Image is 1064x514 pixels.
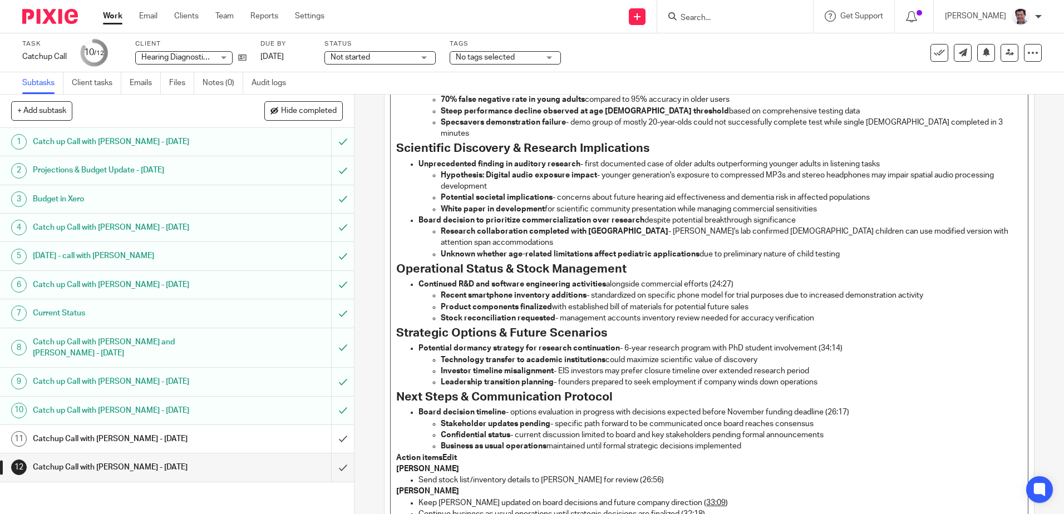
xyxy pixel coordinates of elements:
[441,228,668,235] strong: Research collaboration completed with [GEOGRAPHIC_DATA]
[441,204,1022,215] p: for scientific community presentation while managing commercial sensitivities
[396,487,459,495] strong: [PERSON_NAME]
[331,53,370,61] span: Not started
[441,194,553,201] strong: Potential societal implications
[11,220,27,235] div: 4
[441,442,546,450] strong: Business as usual operations
[418,216,644,224] strong: Board decision to prioritize commercialization over research
[11,431,27,447] div: 11
[418,408,506,416] strong: Board decision timeline
[441,192,1022,203] p: - concerns about future hearing aid effectiveness and dementia risk in affected populations
[441,418,1022,429] p: - specific path forward to be communicated once board reaches consensus
[1012,8,1029,26] img: Facebook%20Profile%20picture%20(2).jpg
[169,72,194,94] a: Files
[33,431,224,447] h1: Catchup Call with [PERSON_NAME] - [DATE]
[396,142,649,154] strong: Scientific Discovery & Research Implications
[33,219,224,236] h1: Catch up Call with [PERSON_NAME] - [DATE]
[396,327,607,339] strong: Strategic Options & Future Scenarios
[418,475,1022,486] p: Send stock list/inventory details to [PERSON_NAME] for review (26:56)
[33,334,224,362] h1: Catch up Call with [PERSON_NAME] and [PERSON_NAME] - [DATE]
[11,403,27,418] div: 10
[11,459,27,475] div: 12
[33,459,224,476] h1: Catchup Call with [PERSON_NAME] - [DATE]
[441,226,1022,249] p: - [PERSON_NAME]'s lab confirmed [DEMOGRAPHIC_DATA] children can use modified version with attenti...
[450,39,561,48] label: Tags
[215,11,234,22] a: Team
[11,305,27,321] div: 7
[418,159,1022,170] p: - first documented case of older adults outperforming younger adults in listening tasks
[441,96,585,103] strong: 70% false negative rate in young adults
[33,276,224,293] h1: Catch up Call with [PERSON_NAME] - [DATE]
[840,12,883,20] span: Get Support
[441,106,1022,117] p: based on comprehensive testing data
[11,374,27,389] div: 9
[11,249,27,264] div: 5
[130,72,161,94] a: Emails
[441,117,1022,140] p: - demo group of mostly 20-year-olds could not successfully complete test while single [DEMOGRAPHI...
[22,72,63,94] a: Subtasks
[11,101,72,120] button: + Add subtask
[264,101,343,120] button: Hide completed
[11,340,27,355] div: 8
[418,407,1022,418] p: - options evaluation in progress with decisions expected before November funding deadline (26:17)
[441,302,1022,313] p: with established bill of materials for potential future sales
[418,279,1022,290] p: alongside commercial efforts (24:27)
[418,344,620,352] strong: Potential dormancy strategy for research continuation
[33,402,224,419] h1: Catch up Call with [PERSON_NAME] - [DATE]
[94,50,104,56] small: /12
[33,134,224,150] h1: Catch up Call with [PERSON_NAME] - [DATE]
[135,39,247,48] label: Client
[441,171,597,179] strong: Hypothesis: Digital audio exposure impact
[295,11,324,22] a: Settings
[706,499,726,507] u: 33:09
[281,107,337,116] span: Hide completed
[22,39,67,48] label: Task
[418,497,1022,508] p: Keep [PERSON_NAME] updated on board decisions and future company direction ( )
[441,429,1022,441] p: - current discussion limited to board and key stakeholders pending formal announcements
[441,431,510,439] strong: Confidential status
[260,39,311,48] label: Due by
[441,367,554,375] strong: Investor timeline misalignment
[324,39,436,48] label: Status
[72,72,121,94] a: Client tasks
[33,305,224,322] h1: Current Status
[418,280,606,288] strong: Continued R&D and software engineering activities
[11,277,27,293] div: 6
[441,94,1022,105] p: compared to 95% accuracy in older users
[441,205,545,213] strong: White paper in development
[11,163,27,179] div: 2
[441,314,555,322] strong: Stock reconciliation requested
[22,9,78,24] img: Pixie
[441,118,566,126] strong: Specsavers demonstration failure
[139,11,157,22] a: Email
[396,454,457,462] strong: Action itemsEdit
[250,11,278,22] a: Reports
[441,420,550,428] strong: Stakeholder updates pending
[679,13,780,23] input: Search
[174,11,199,22] a: Clients
[418,215,1022,226] p: despite potential breakthrough significance
[441,377,1022,388] p: - founders prepared to seek employment if company winds down operations
[396,263,627,275] strong: Operational Status & Stock Management
[441,107,729,115] strong: Steep performance decline observed at age [DEMOGRAPHIC_DATA] threshold
[441,354,1022,365] p: could maximize scientific value of discovery
[441,291,587,299] strong: Recent smartphone inventory additions
[396,465,459,473] strong: [PERSON_NAME]
[33,191,224,207] h1: Budget in Xero
[252,72,294,94] a: Audit logs
[441,250,700,258] strong: Unknown whether age-related limitations affect pediatric applications
[441,170,1022,192] p: - younger generation's exposure to compressed MP3s and stereo headphones may impair spatial audio...
[203,72,243,94] a: Notes (0)
[456,53,515,61] span: No tags selected
[103,11,122,22] a: Work
[441,365,1022,377] p: - EIS investors may prefer closure timeline over extended research period
[396,391,613,403] strong: Next Steps & Communication Protocol
[33,248,224,264] h1: [DATE] - call with [PERSON_NAME]
[84,46,104,59] div: 10
[418,160,580,168] strong: Unprecedented finding in auditory research
[441,441,1022,452] p: maintained until formal strategic decisions implemented
[33,373,224,390] h1: Catch up Call with [PERSON_NAME] - [DATE]
[11,134,27,150] div: 1
[22,51,67,62] div: Catchup Call
[441,290,1022,301] p: - standardized on specific phone model for trial purposes due to increased demonstration activity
